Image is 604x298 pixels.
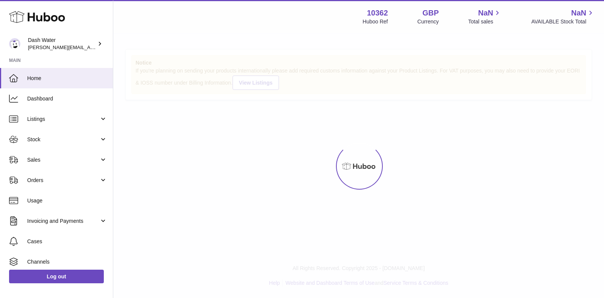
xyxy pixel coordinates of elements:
[571,8,586,18] span: NaN
[27,218,99,225] span: Invoicing and Payments
[28,44,151,50] span: [PERSON_NAME][EMAIL_ADDRESS][DOMAIN_NAME]
[418,18,439,25] div: Currency
[531,18,595,25] span: AVAILABLE Stock Total
[27,136,99,143] span: Stock
[367,8,388,18] strong: 10362
[422,8,439,18] strong: GBP
[27,75,107,82] span: Home
[27,95,107,102] span: Dashboard
[9,38,20,49] img: james@dash-water.com
[9,270,104,283] a: Log out
[531,8,595,25] a: NaN AVAILABLE Stock Total
[27,116,99,123] span: Listings
[27,258,107,266] span: Channels
[468,18,502,25] span: Total sales
[28,37,96,51] div: Dash Water
[27,156,99,164] span: Sales
[478,8,493,18] span: NaN
[468,8,502,25] a: NaN Total sales
[27,177,99,184] span: Orders
[363,18,388,25] div: Huboo Ref
[27,238,107,245] span: Cases
[27,197,107,204] span: Usage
